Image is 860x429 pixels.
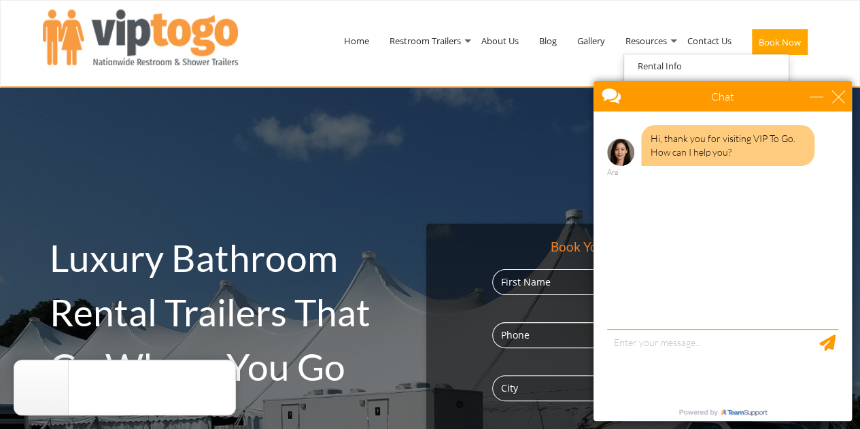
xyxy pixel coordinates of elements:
[50,230,420,394] h2: Luxury Bathroom Rental Trailers That Go Where You Go
[550,237,693,256] div: Book Your Rental [DATE]
[492,375,618,401] input: City
[334,5,379,76] a: Home
[752,29,808,55] button: Book Now
[43,10,238,65] img: VIPTOGO
[615,5,677,76] a: Resources
[567,5,615,76] a: Gallery
[624,58,695,75] a: Rental Info
[677,5,742,76] a: Contact Us
[585,73,860,429] iframe: Live Chat Box
[742,5,818,84] a: Book Now
[379,5,471,76] a: Restroom Trailers
[471,5,529,76] a: About Us
[492,269,618,295] input: First Name
[529,5,567,76] a: Blog
[492,322,617,348] input: Phone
